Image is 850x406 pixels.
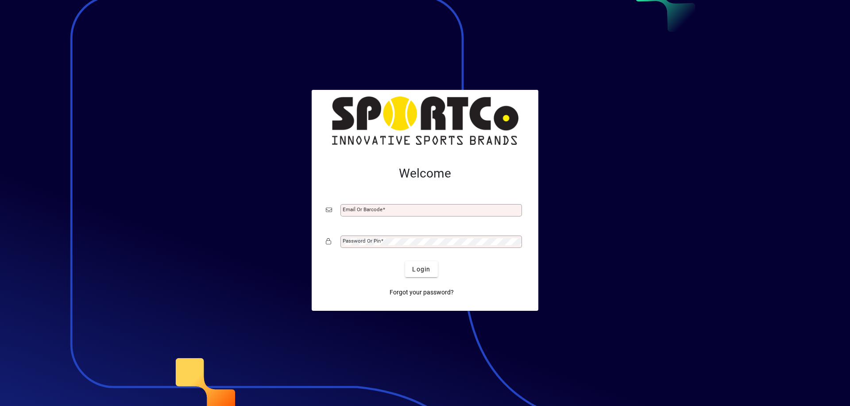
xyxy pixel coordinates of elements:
[343,238,381,244] mat-label: Password or Pin
[326,166,524,181] h2: Welcome
[386,284,457,300] a: Forgot your password?
[405,261,437,277] button: Login
[412,265,430,274] span: Login
[343,206,382,213] mat-label: Email or Barcode
[390,288,454,297] span: Forgot your password?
